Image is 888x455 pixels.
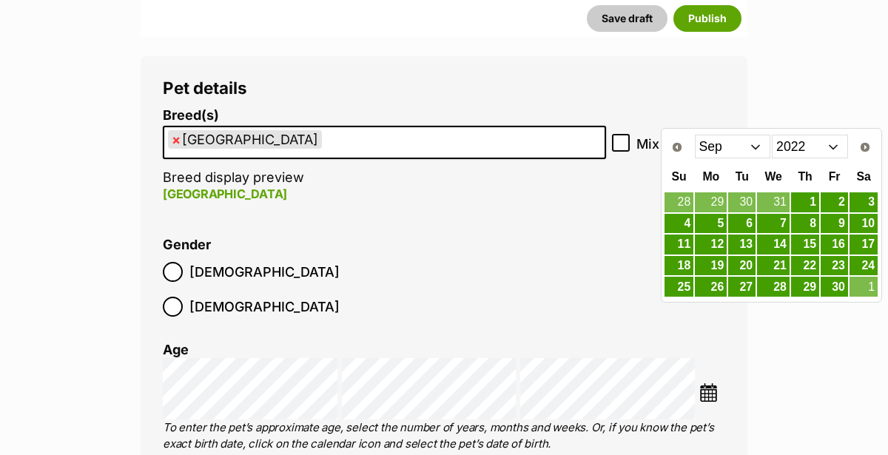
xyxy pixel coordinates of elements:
a: 25 [665,277,693,297]
a: 20 [728,256,756,276]
span: Thursday [798,170,812,183]
a: 11 [665,235,693,255]
a: 17 [850,235,878,255]
a: 9 [821,214,848,234]
a: 1 [791,192,819,212]
a: 21 [757,256,790,276]
a: 29 [695,192,727,212]
a: 30 [728,192,756,212]
span: Wednesday [764,170,781,183]
a: 10 [850,214,878,234]
a: 15 [791,235,819,255]
a: 12 [695,235,727,255]
li: Chihuahua [168,130,322,149]
a: 26 [695,277,727,297]
a: 14 [757,235,790,255]
span: × [172,130,181,149]
label: Age [163,342,189,357]
a: 28 [665,192,693,212]
span: Friday [829,170,841,183]
a: 22 [791,256,819,276]
a: 30 [821,277,848,297]
a: 13 [728,235,756,255]
a: 28 [757,277,790,297]
a: 29 [791,277,819,297]
span: Monday [702,170,719,183]
span: Mix (optional) [636,134,725,154]
a: 19 [695,256,727,276]
label: Breed(s) [163,108,606,124]
span: Sunday [672,170,687,183]
button: Save draft [587,5,667,32]
a: 7 [757,214,790,234]
img: ... [699,383,718,402]
a: Prev [665,136,689,160]
a: 2 [821,192,848,212]
span: Next [859,141,871,153]
li: Breed display preview [163,108,606,218]
p: [GEOGRAPHIC_DATA] [163,185,606,203]
a: 8 [791,214,819,234]
label: Gender [163,237,211,253]
a: 18 [665,256,693,276]
span: Saturday [856,170,870,183]
span: Tuesday [736,170,749,183]
a: 1 [850,277,878,297]
a: 6 [728,214,756,234]
span: Prev [671,141,683,153]
a: 23 [821,256,848,276]
span: [DEMOGRAPHIC_DATA] [189,262,340,282]
a: 5 [695,214,727,234]
a: Next [854,136,878,160]
a: 27 [728,277,756,297]
a: 4 [665,214,693,234]
a: 16 [821,235,848,255]
span: [DEMOGRAPHIC_DATA] [189,297,340,317]
button: Publish [673,5,741,32]
span: Pet details [163,78,247,98]
a: 24 [850,256,878,276]
a: 31 [757,192,790,212]
a: 3 [850,192,878,212]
